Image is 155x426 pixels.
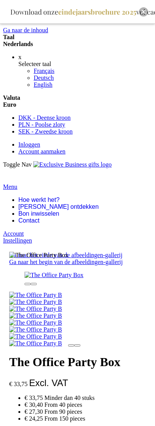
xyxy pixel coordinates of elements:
[139,7,148,17] div: Close
[24,401,146,408] li: From 40 pieces
[34,68,54,74] a: Français
[18,61,152,68] div: Selecteer taal
[3,34,15,40] span: Taal
[3,41,152,48] div: Nederlands
[24,415,43,422] span: € 24,25
[18,54,152,61] div: x
[9,333,62,340] a: The Office Party Box
[141,10,146,14] img: Close
[9,252,122,258] a: Ga naar het einde van de afbeeldingen-gallerij
[9,340,62,347] a: The Office Party Box
[34,74,54,81] a: Deutsch
[18,141,40,148] a: Inloggen
[3,27,48,33] a: Ga naar de inhoud
[3,237,32,244] a: Instellingen
[24,395,43,401] span: € 33,75
[24,408,43,415] span: € 27,30
[9,326,62,333] img: The Office Party Box
[3,183,17,190] a: Menu
[24,395,146,401] li: Minder dan 40 stuks
[18,217,39,224] span: Contact
[18,196,60,203] span: Hoe werkt het?
[9,319,62,326] a: The Office Party Box
[33,161,112,168] a: store logo
[9,333,62,340] img: The Office Party Box
[3,101,16,108] span: Euro
[9,252,68,259] img: The Office Party Box
[18,128,73,135] a: SEK - Zweedse kroon
[24,401,43,408] span: € 30,40
[3,41,33,47] span: Nederlands
[9,381,28,387] span: € 33,75
[3,94,20,101] span: Valuta
[3,101,152,108] div: Euro
[18,114,70,121] a: DKK - Deense kroon
[9,326,62,333] a: The Office Party Box
[24,408,146,415] li: From 90 pieces
[18,148,65,155] a: Account aanmaken
[9,259,123,265] a: Ga naar het begin van de afbeeldingen-gallerij
[58,7,136,17] b: eindejaarsbrochure 2025
[24,415,146,422] li: From 150 pieces
[9,340,62,347] img: The Office Party Box
[3,230,24,237] a: Account
[33,161,112,168] img: Exclusive Business gifts logo
[18,203,99,210] span: [PERSON_NAME] ontdekken
[29,378,68,388] span: Excl. VAT
[34,81,52,88] a: English
[18,210,59,217] span: Bon inwisselen
[3,161,32,168] span: Toggle Nav
[9,355,121,369] span: The Office Party Box
[18,121,65,128] a: PLN - Poolse zloty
